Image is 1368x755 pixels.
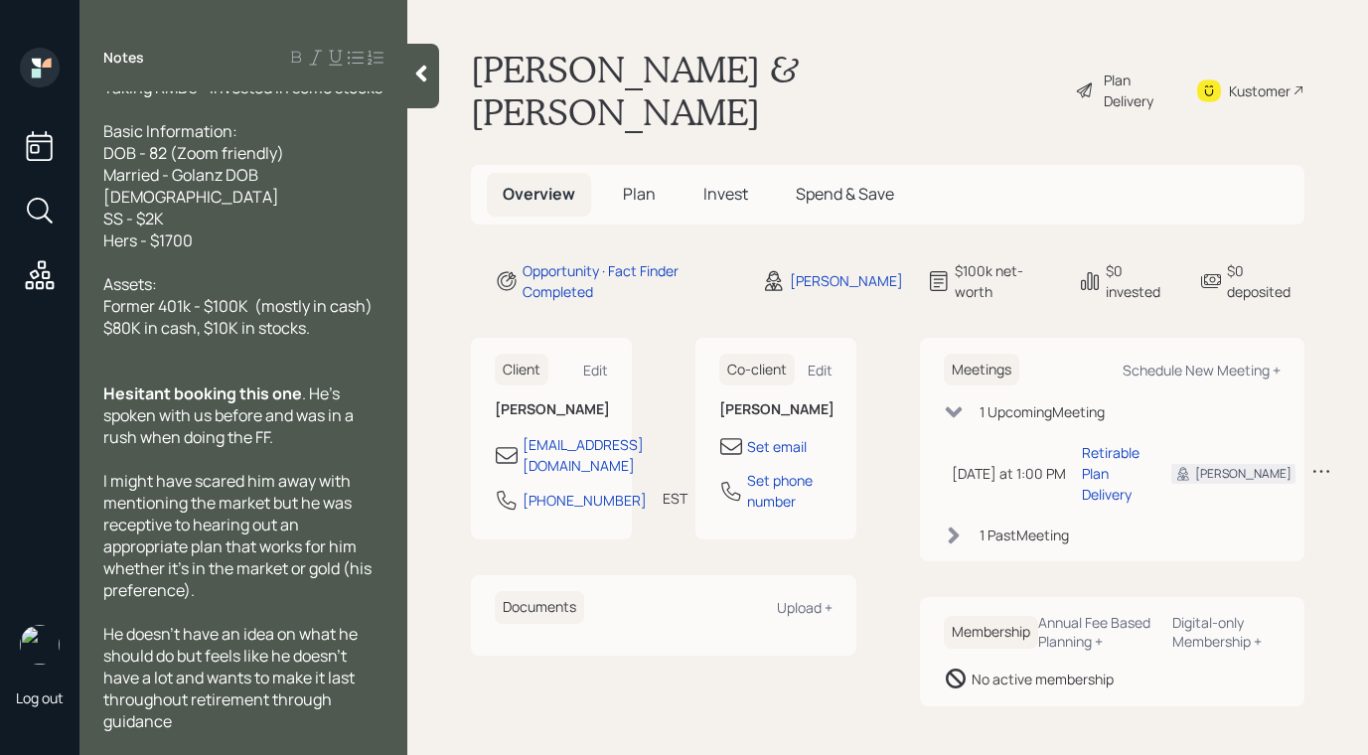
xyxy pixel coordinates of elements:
[1104,70,1171,111] div: Plan Delivery
[103,120,284,251] span: Basic Information: DOB - 82 (Zoom friendly) Married - Golanz DOB [DEMOGRAPHIC_DATA] SS - $2K Hers...
[972,669,1114,689] div: No active membership
[103,623,361,732] span: He doesn't have an idea on what he should do but feels like he doesn't have a lot and wants to ma...
[952,463,1066,484] div: [DATE] at 1:00 PM
[1082,442,1140,505] div: Retirable Plan Delivery
[747,470,833,512] div: Set phone number
[796,183,894,205] span: Spend & Save
[719,401,833,418] h6: [PERSON_NAME]
[808,361,833,379] div: Edit
[663,488,687,509] div: EST
[1229,80,1291,101] div: Kustomer
[523,490,647,511] div: [PHONE_NUMBER]
[1123,361,1281,379] div: Schedule New Meeting +
[503,183,575,205] span: Overview
[583,361,608,379] div: Edit
[16,688,64,707] div: Log out
[103,470,375,601] span: I might have scared him away with mentioning the market but he was receptive to hearing out an ap...
[980,525,1069,545] div: 1 Past Meeting
[955,260,1054,302] div: $100k net-worth
[20,625,60,665] img: aleksandra-headshot.png
[1227,260,1304,302] div: $0 deposited
[1038,613,1157,651] div: Annual Fee Based Planning +
[495,401,608,418] h6: [PERSON_NAME]
[790,270,903,291] div: [PERSON_NAME]
[980,401,1105,422] div: 1 Upcoming Meeting
[944,354,1019,386] h6: Meetings
[1172,613,1281,651] div: Digital-only Membership +
[103,48,144,68] label: Notes
[1195,465,1292,483] div: [PERSON_NAME]
[103,382,357,448] span: . He's spoken with us before and was in a rush when doing the FF.
[747,436,807,457] div: Set email
[1106,260,1175,302] div: $0 invested
[703,183,748,205] span: Invest
[623,183,656,205] span: Plan
[471,48,1059,133] h1: [PERSON_NAME] & [PERSON_NAME]
[944,616,1038,649] h6: Membership
[523,260,738,302] div: Opportunity · Fact Finder Completed
[719,354,795,386] h6: Co-client
[103,273,373,339] span: Assets: Former 401k - $100K (mostly in cash) $80K in cash, $10K in stocks.
[495,591,584,624] h6: Documents
[777,598,833,617] div: Upload +
[523,434,644,476] div: [EMAIL_ADDRESS][DOMAIN_NAME]
[495,354,548,386] h6: Client
[103,382,302,404] span: Hesitant booking this one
